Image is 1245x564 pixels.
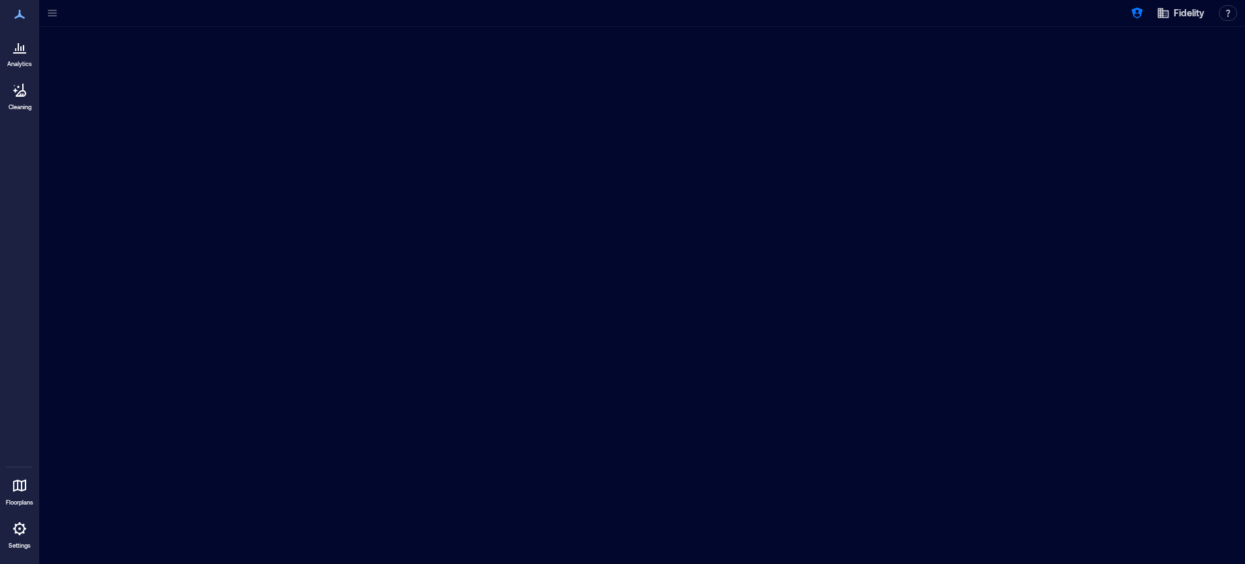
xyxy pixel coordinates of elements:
a: Analytics [3,31,36,72]
p: Floorplans [6,499,33,506]
a: Cleaning [3,75,36,115]
p: Settings [9,542,31,550]
a: Floorplans [2,470,37,510]
p: Cleaning [9,103,31,111]
button: Fidelity [1153,3,1208,24]
span: Fidelity [1174,7,1204,20]
a: Settings [4,513,35,554]
p: Analytics [7,60,32,68]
